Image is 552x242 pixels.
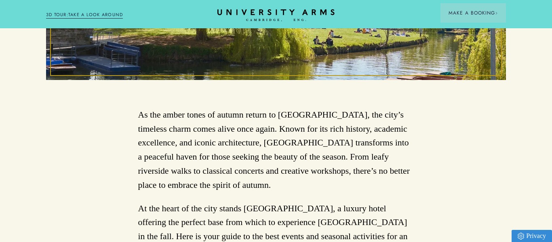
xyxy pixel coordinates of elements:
[46,11,123,19] a: 3D TOUR:TAKE A LOOK AROUND
[217,9,335,22] a: Home
[518,233,524,240] img: Privacy
[495,12,498,15] img: Arrow icon
[440,3,506,23] button: Make a BookingArrow icon
[512,230,552,242] a: Privacy
[449,9,498,17] span: Make a Booking
[138,108,414,192] p: As the amber tones of autumn return to [GEOGRAPHIC_DATA], the city’s timeless charm comes alive o...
